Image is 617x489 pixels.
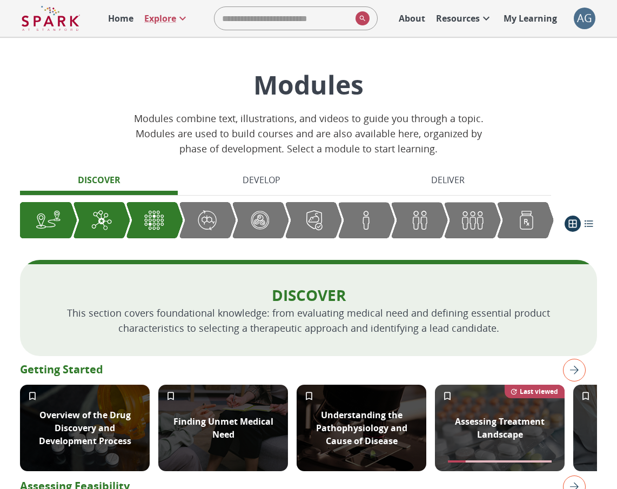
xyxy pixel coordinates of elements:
div: A microscope examining a sample [297,385,426,471]
p: Last viewed [520,387,558,396]
p: Discover [78,173,120,186]
div: Different types of pills and tablets [435,385,565,471]
div: Image coming soon [20,385,150,471]
p: Modules combine text, illustrations, and videos to guide you through a topic. Modules are used to... [121,111,496,156]
p: Getting Started [20,361,597,378]
button: list view [581,216,597,232]
p: Home [108,12,133,25]
svg: Add to My Learning [27,391,38,401]
p: Develop [243,173,280,186]
div: Two people in conversation with one taking notes [158,385,288,471]
p: Deliver [431,173,465,186]
p: Assessing Treatment Landscape [441,415,558,441]
div: AG [574,8,595,29]
button: right [559,354,586,386]
p: My Learning [504,12,557,25]
p: Modules [121,67,496,102]
a: Home [103,6,139,30]
a: About [393,6,431,30]
svg: Add to My Learning [442,391,453,401]
p: Resources [436,12,480,25]
button: account of current user [574,8,595,29]
p: About [399,12,425,25]
span: Module completion progress of user [448,460,552,463]
p: Finding Unmet Medical Need [165,415,281,441]
a: Resources [431,6,498,30]
a: My Learning [498,6,563,30]
button: grid view [565,216,581,232]
button: search [351,7,370,30]
img: Logo of SPARK at Stanford [22,5,80,31]
p: Overview of the Drug Discovery and Development Process [26,408,143,447]
a: Explore [139,6,195,30]
p: Explore [144,12,176,25]
p: Discover [55,285,562,305]
svg: Add to My Learning [304,391,314,401]
p: Understanding the Pathophysiology and Cause of Disease [303,408,420,447]
svg: Add to My Learning [580,391,591,401]
p: This section covers foundational knowledge: from evaluating medical need and defining essential p... [55,305,562,336]
svg: Add to My Learning [165,391,176,401]
div: Graphic showing the progression through the Discover, Develop, and Deliver pipeline, highlighting... [20,202,554,238]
